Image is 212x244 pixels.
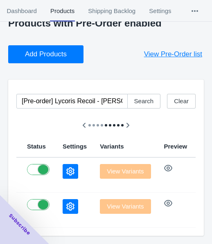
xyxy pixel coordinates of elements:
[63,143,87,150] span: Settings
[8,45,83,63] button: Add Products
[134,98,154,104] span: Search
[144,50,202,58] span: View Pre-Order list
[174,98,189,104] span: Clear
[7,212,32,237] span: Subscribe
[149,0,171,22] span: Settings
[178,0,212,22] button: More tabs
[8,18,204,29] p: Products with Pre-Order enabled
[134,45,212,63] button: View Pre-Order list
[16,94,128,109] input: Search products in pre-order list
[100,143,124,150] span: Variants
[88,0,136,22] span: Shipping Backlog
[50,0,74,22] span: Products
[127,94,161,109] button: Search
[77,118,92,133] button: Scroll table left one column
[167,94,196,109] button: Clear
[7,0,37,22] span: Dashboard
[164,143,187,150] span: Preview
[120,118,135,133] button: Scroll table right one column
[25,50,67,58] span: Add Products
[27,143,46,150] span: Status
